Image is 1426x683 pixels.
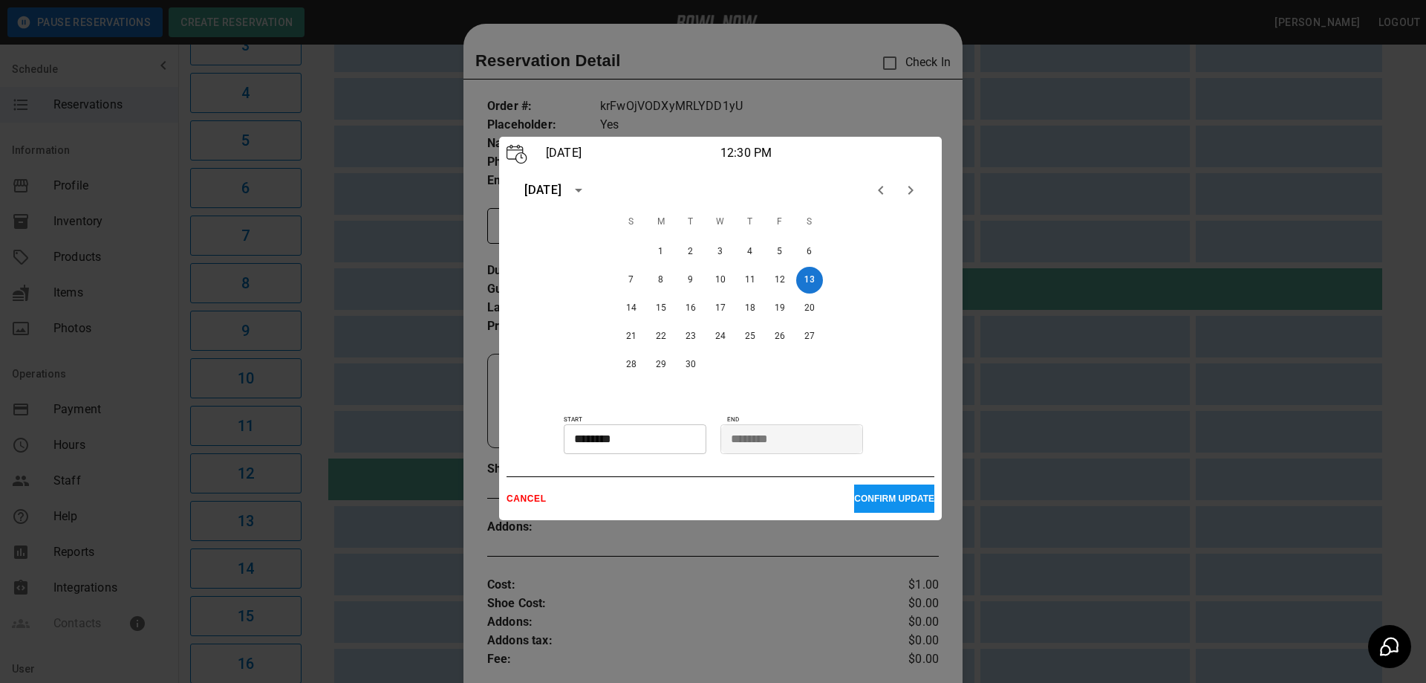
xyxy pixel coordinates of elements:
[854,485,934,513] button: CONFIRM UPDATE
[618,207,645,237] span: Sunday
[648,207,674,237] span: Monday
[566,178,591,203] button: calendar view is open, switch to year view
[796,207,823,237] span: Saturday
[707,323,734,350] button: 24
[796,239,823,265] button: 6
[677,295,704,322] button: 16
[737,239,764,265] button: 4
[796,295,823,322] button: 20
[564,424,696,454] input: Choose time, selected time is 12:30 PM
[677,239,704,265] button: 2
[796,267,823,294] button: 13
[727,415,934,424] p: END
[648,323,674,350] button: 22
[737,267,764,294] button: 11
[618,267,645,294] button: 7
[677,267,704,294] button: 9
[507,144,527,164] img: Vector
[707,267,734,294] button: 10
[766,295,793,322] button: 19
[737,207,764,237] span: Thursday
[618,323,645,350] button: 21
[524,181,561,199] div: [DATE]
[648,267,674,294] button: 8
[648,352,674,378] button: 29
[677,323,704,350] button: 23
[677,352,704,378] button: 30
[707,295,734,322] button: 17
[677,207,704,237] span: Tuesday
[766,267,793,294] button: 12
[542,144,720,162] p: [DATE]
[737,295,764,322] button: 18
[766,207,793,237] span: Friday
[618,352,645,378] button: 28
[766,323,793,350] button: 26
[896,175,925,205] button: Next month
[796,323,823,350] button: 27
[648,295,674,322] button: 15
[648,239,674,265] button: 1
[866,175,896,205] button: Previous month
[707,239,734,265] button: 3
[737,323,764,350] button: 25
[766,239,793,265] button: 5
[707,207,734,237] span: Wednesday
[618,295,645,322] button: 14
[507,493,854,504] p: CANCEL
[720,144,899,162] p: 12:30 PM
[720,424,853,454] input: Choose time, selected time is 4:30 PM
[854,493,934,504] p: CONFIRM UPDATE
[564,415,720,424] p: START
